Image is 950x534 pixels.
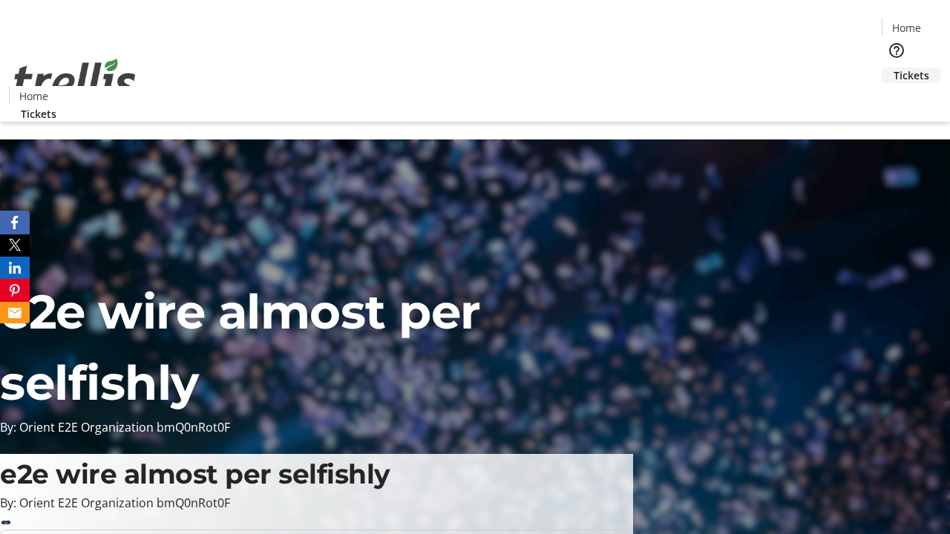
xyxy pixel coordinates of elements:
span: Tickets [21,106,56,122]
span: Tickets [894,67,929,83]
span: Home [892,20,921,36]
button: Help [882,36,911,65]
span: Home [19,88,48,104]
a: Home [882,20,930,36]
img: Orient E2E Organization bmQ0nRot0F's Logo [9,42,141,116]
a: Tickets [882,67,941,83]
a: Tickets [9,106,68,122]
a: Home [10,88,57,104]
button: Cart [882,83,911,113]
